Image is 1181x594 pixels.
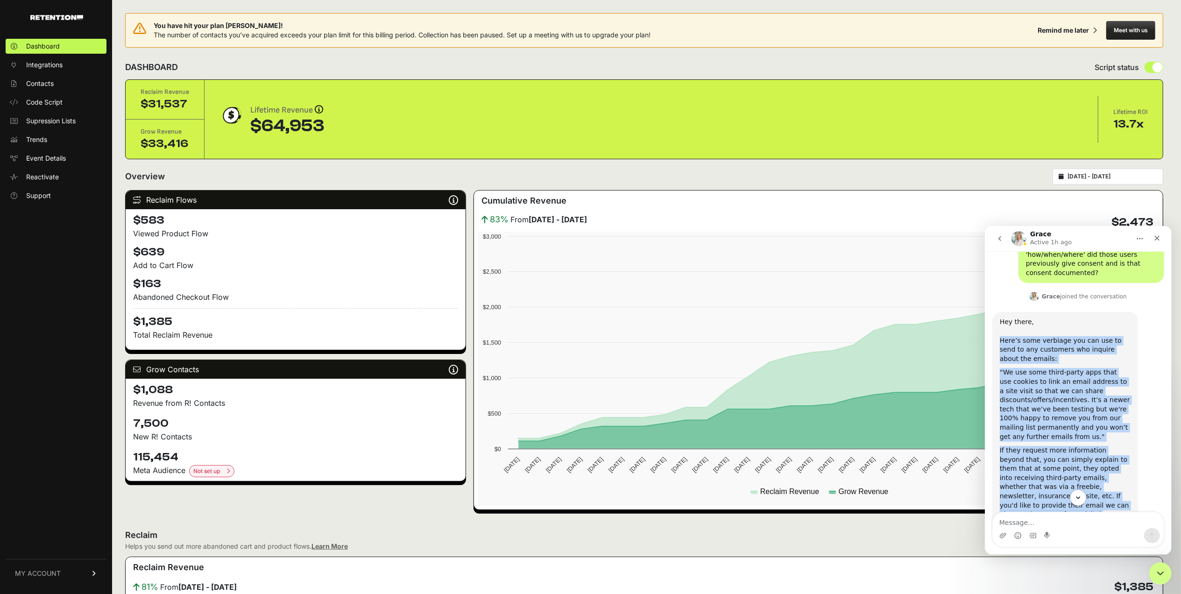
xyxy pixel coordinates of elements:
[93,54,100,62] img: tab_keywords_by_traffic_grey.svg
[85,264,101,280] button: Scroll to bottom
[26,191,51,200] span: Support
[26,42,60,51] span: Dashboard
[160,581,237,593] span: From
[159,302,175,317] button: Send a message…
[985,226,1172,555] iframe: Intercom live chat
[503,456,521,474] text: [DATE]
[817,456,835,474] text: [DATE]
[858,456,877,474] text: [DATE]
[8,286,179,302] textarea: Message…
[15,15,22,22] img: logo_orange.svg
[133,431,458,442] p: New R! Contacts
[483,375,501,382] text: $1,000
[59,306,67,313] button: Start recording
[775,456,793,474] text: [DATE]
[1106,21,1155,40] button: Meet with us
[126,360,466,379] div: Grow Contacts
[483,304,501,311] text: $2,000
[921,456,940,474] text: [DATE]
[24,24,103,32] div: Domain: [DOMAIN_NAME]
[1111,215,1153,230] h4: $2,473
[14,306,22,313] button: Upload attachment
[26,172,59,182] span: Reactivate
[26,154,66,163] span: Event Details
[15,142,146,215] div: “We use some third-party apps that use cookies to link an email address to a site visit so that w...
[7,86,179,315] div: Grace says…
[44,306,52,313] button: Gif picker
[133,382,458,397] h4: $1,088
[133,329,458,340] p: Total Reclaim Revenue
[879,456,898,474] text: [DATE]
[154,21,651,30] span: You have hit your plan [PERSON_NAME]!
[45,66,54,75] img: Profile image for Grace
[488,410,501,417] text: $500
[133,276,458,291] h4: $163
[141,87,189,97] div: Reclaim Revenue
[41,15,172,51] div: Can you please elaborate a bit more on 'how/when/where' did those users previously give consent a...
[133,416,458,431] h4: 7,500
[15,92,146,137] div: Hey there, Here’s some verbiage you can use to send to any customers who inquire about the emails:
[6,151,106,166] a: Event Details
[1113,107,1148,117] div: Lifetime ROI
[6,39,106,54] a: Dashboard
[133,260,458,271] div: Add to Cart Flow
[900,456,919,474] text: [DATE]
[670,456,688,474] text: [DATE]
[6,132,106,147] a: Trends
[6,57,106,72] a: Integrations
[26,60,63,70] span: Integrations
[154,31,651,39] span: The number of contacts you've acquired exceeds your plan limit for this billing period. Collectio...
[837,456,856,474] text: [DATE]
[29,306,37,313] button: Emoji picker
[754,456,772,474] text: [DATE]
[963,456,981,474] text: [DATE]
[133,308,458,329] h4: $1,385
[103,55,157,61] div: Keywords by Traffic
[481,194,566,207] h3: Cumulative Revenue
[35,55,84,61] div: Domain Overview
[7,64,179,86] div: Grace says…
[125,61,178,74] h2: DASHBOARD
[1095,62,1139,73] span: Script status
[125,529,348,542] h2: Reclaim
[15,220,146,302] div: If they request more information beyond that, you can simply explain to them that at some point, ...
[133,245,458,260] h4: $639
[608,456,626,474] text: [DATE]
[587,456,605,474] text: [DATE]
[483,339,501,346] text: $1,500
[628,456,646,474] text: [DATE]
[490,213,509,226] span: 83%
[57,66,142,75] div: joined the conversation
[57,67,75,74] b: Grace
[250,104,324,117] div: Lifetime Revenue
[649,456,667,474] text: [DATE]
[26,98,63,107] span: Code Script
[125,170,165,183] h2: Overview
[483,268,501,275] text: $2,500
[733,456,751,474] text: [DATE]
[311,542,348,550] a: Learn More
[126,191,466,209] div: Reclaim Flows
[495,445,501,453] text: $0
[133,561,204,574] h3: Reclaim Revenue
[133,291,458,303] div: Abandoned Checkout Flow
[15,24,22,32] img: website_grey.svg
[133,228,458,239] div: Viewed Product Flow
[26,15,46,22] div: v 4.0.25
[691,456,709,474] text: [DATE]
[26,79,54,88] span: Contacts
[545,456,563,474] text: [DATE]
[1038,26,1089,35] div: Remind me later
[942,456,961,474] text: [DATE]
[510,214,587,225] span: From
[6,113,106,128] a: Supression Lists
[796,456,814,474] text: [DATE]
[25,54,33,62] img: tab_domain_overview_orange.svg
[712,456,730,474] text: [DATE]
[6,76,106,91] a: Contacts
